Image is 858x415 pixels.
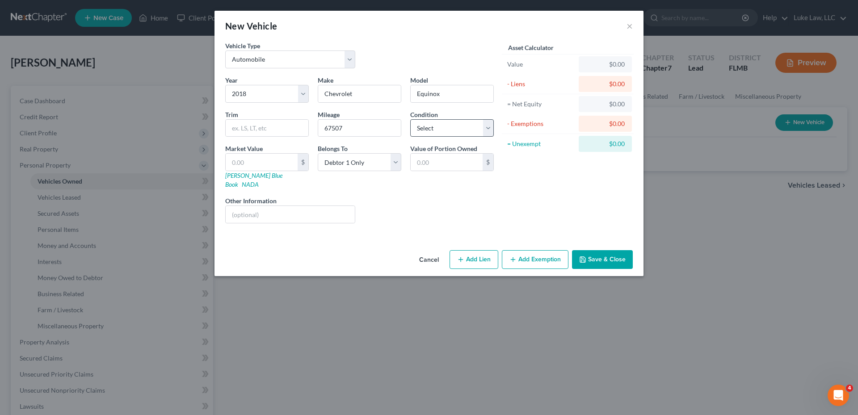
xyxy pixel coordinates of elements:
label: Asset Calculator [508,43,554,52]
button: Save & Close [572,250,633,269]
span: Make [318,76,333,84]
div: - Liens [507,80,575,88]
input: -- [318,120,401,137]
div: $0.00 [586,100,625,109]
label: Trim [225,110,238,119]
div: $ [298,154,308,171]
button: Add Lien [450,250,498,269]
input: ex. Altima [411,85,493,102]
div: New Vehicle [225,20,277,32]
div: $0.00 [586,119,625,128]
div: $ [483,154,493,171]
iframe: Intercom live chat [828,385,849,406]
input: ex. Nissan [318,85,401,102]
label: Condition [410,110,438,119]
button: × [627,21,633,31]
input: ex. LS, LT, etc [226,120,308,137]
span: Belongs To [318,145,348,152]
label: Vehicle Type [225,41,260,50]
input: 0.00 [411,154,483,171]
label: Market Value [225,144,263,153]
a: [PERSON_NAME] Blue Book [225,172,282,188]
div: $0.00 [586,60,625,69]
div: $0.00 [586,139,625,148]
button: Add Exemption [502,250,568,269]
label: Model [410,75,428,85]
div: = Net Equity [507,100,575,109]
label: Year [225,75,238,85]
input: (optional) [226,206,355,223]
div: $0.00 [586,80,625,88]
label: Other Information [225,196,277,205]
a: NADA [242,180,259,188]
div: Value [507,60,575,69]
input: 0.00 [226,154,298,171]
div: - Exemptions [507,119,575,128]
label: Value of Portion Owned [410,144,477,153]
button: Cancel [412,251,446,269]
label: Mileage [318,110,340,119]
div: = Unexempt [507,139,575,148]
span: 4 [846,385,853,392]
